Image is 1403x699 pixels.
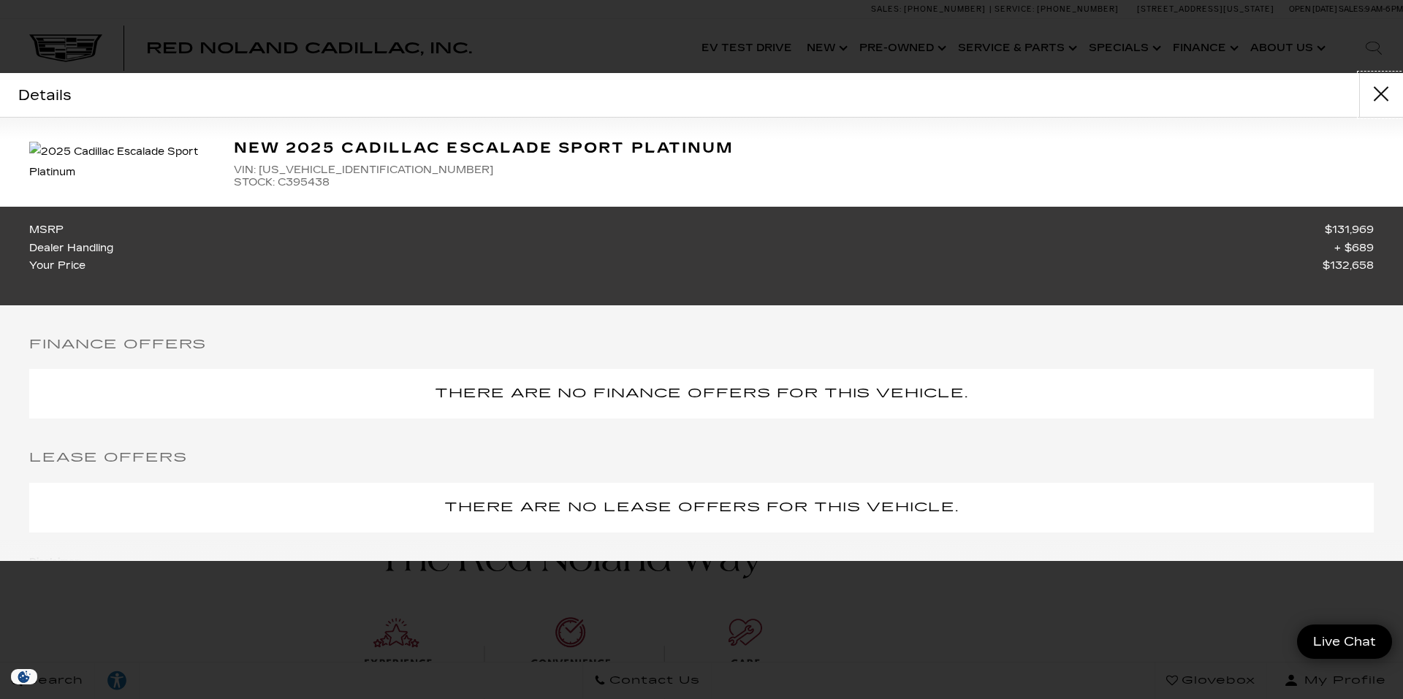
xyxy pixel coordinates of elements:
[29,257,93,275] span: Your Price
[1306,633,1383,650] span: Live Chat
[234,164,1374,176] span: VIN: [US_VEHICLE_IDENTIFICATION_NUMBER]
[44,497,1359,518] h5: There are no lease offers for this vehicle.
[29,240,121,258] span: Dealer Handling
[29,557,81,567] strong: Disclaimer:
[234,176,1374,188] span: STOCK: C395438
[7,669,41,684] img: Opt-Out Icon
[29,221,71,240] span: MSRP
[1323,257,1374,275] span: $132,658
[29,240,1374,258] a: Dealer Handling $689
[1297,624,1392,659] a: Live Chat
[1359,73,1403,117] button: close
[1334,240,1374,258] span: $689
[7,669,41,684] section: Click to Open Cookie Consent Modal
[29,448,1374,468] h5: Lease Offers
[1325,221,1374,240] span: $131,969
[29,335,1374,355] h5: Finance Offers
[29,257,1374,275] a: Your Price $132,658
[29,221,1374,240] a: MSRP $131,969
[44,383,1359,404] h5: There are no finance offers for this vehicle.
[29,142,212,183] img: 2025 Cadillac Escalade Sport Platinum
[234,136,1374,160] h2: New 2025 Cadillac Escalade Sport Platinum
